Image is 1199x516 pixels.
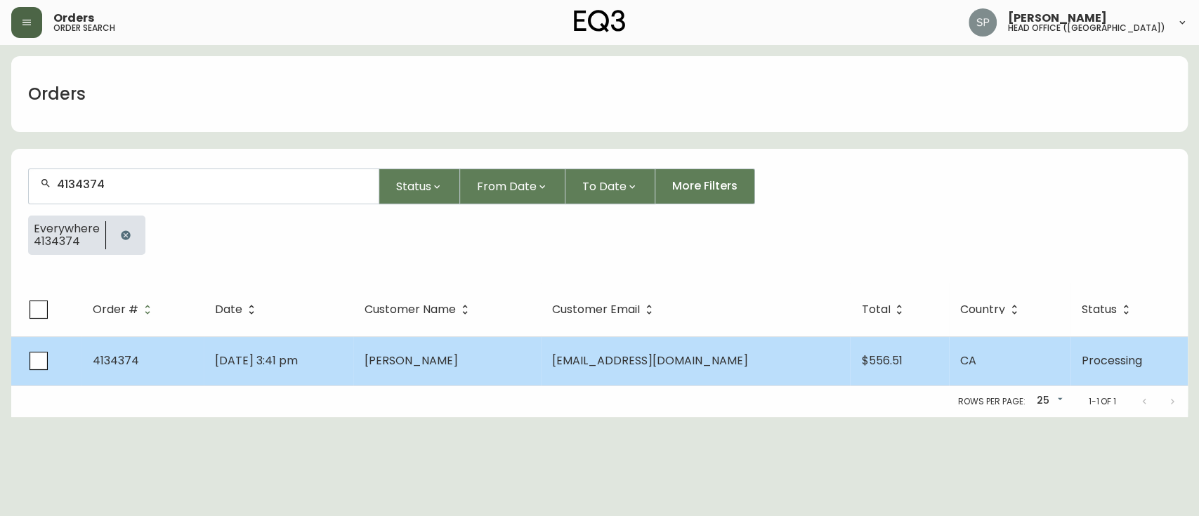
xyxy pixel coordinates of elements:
span: [PERSON_NAME] [1008,13,1107,24]
span: [PERSON_NAME] [365,352,458,369]
span: CA [960,352,976,369]
span: Status [1082,303,1135,316]
span: Order # [93,305,138,314]
p: Rows per page: [958,395,1025,408]
img: 0cb179e7bf3690758a1aaa5f0aafa0b4 [969,8,997,37]
p: 1-1 of 1 [1088,395,1116,408]
span: $556.51 [861,352,902,369]
span: Customer Email [552,305,640,314]
h5: order search [53,24,115,32]
span: Status [396,178,431,195]
span: Customer Email [552,303,658,316]
span: Total [861,305,890,314]
span: Country [960,305,1005,314]
span: [EMAIL_ADDRESS][DOMAIN_NAME] [552,352,748,369]
div: 25 [1030,390,1066,413]
span: Orders [53,13,94,24]
span: To Date [582,178,627,195]
span: Customer Name [365,305,456,314]
span: From Date [477,178,537,195]
span: Status [1082,305,1117,314]
span: Country [960,303,1023,316]
span: Total [861,303,908,316]
button: To Date [565,168,655,204]
span: 4134374 [93,352,139,369]
h1: Orders [28,82,86,106]
input: Search [57,178,367,191]
button: From Date [460,168,565,204]
span: [DATE] 3:41 pm [215,352,298,369]
span: More Filters [672,178,738,194]
span: Order # [93,303,157,316]
span: Processing [1082,352,1142,369]
span: Everywhere [34,223,100,235]
span: Date [215,305,242,314]
span: 4134374 [34,235,100,248]
span: Customer Name [365,303,474,316]
button: Status [379,168,460,204]
img: logo [574,10,626,32]
span: Date [215,303,261,316]
h5: head office ([GEOGRAPHIC_DATA]) [1008,24,1165,32]
button: More Filters [655,168,755,204]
